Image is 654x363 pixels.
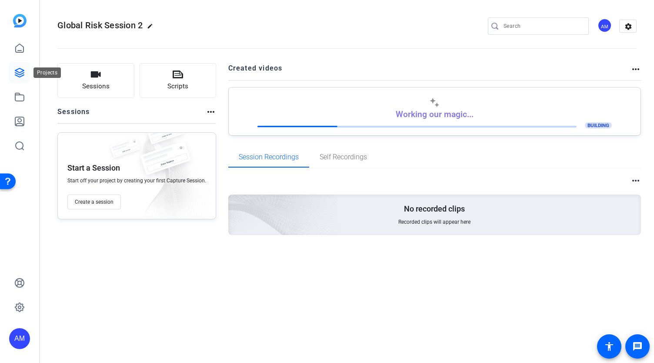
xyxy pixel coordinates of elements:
img: blue-gradient.svg [13,14,27,27]
input: Search [504,21,582,31]
span: Create a session [75,198,113,205]
img: fake-session.png [141,120,189,151]
div: AM [9,328,30,349]
span: Scripts [167,81,188,91]
mat-icon: more_horiz [206,107,216,117]
button: Scripts [140,63,217,98]
img: fake-session.png [133,141,198,185]
p: No recorded clips [404,204,465,214]
p: Working our magic... [396,109,474,119]
h2: Created videos [228,63,631,80]
mat-icon: edit [147,23,157,34]
span: Start off your project by creating your first Capture Session. [67,177,206,184]
span: Sessions [82,81,110,91]
span: Session Recordings [239,154,299,161]
span: BUILDING [585,122,612,128]
mat-icon: more_horiz [631,64,641,74]
mat-icon: message [632,341,643,352]
span: Recorded clips will appear here [398,218,470,225]
div: AM [597,18,612,33]
img: embarkstudio-empty-session.png [131,108,338,297]
button: Create a session [67,195,121,209]
img: embarkstudio-empty-session.png [127,130,211,223]
span: Global Risk Session 2 [57,20,143,30]
mat-icon: settings [620,20,637,33]
h2: Sessions [57,107,90,123]
p: Start a Session [67,163,120,173]
ngx-avatar: Abe Menendez [597,18,613,34]
img: fake-session.png [106,138,145,164]
div: Projects [33,67,61,78]
mat-icon: more_horiz [631,175,641,186]
button: Sessions [57,63,134,98]
span: Self Recordings [320,154,367,161]
mat-icon: accessibility [604,341,614,352]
